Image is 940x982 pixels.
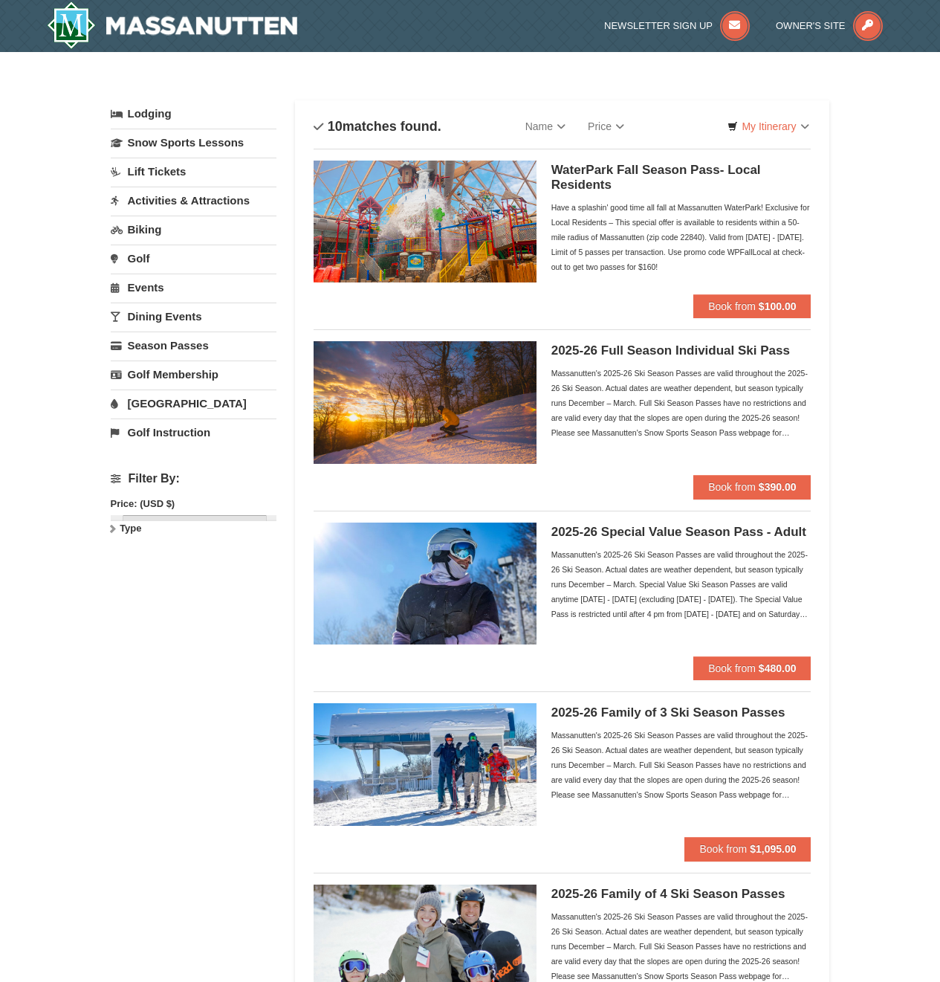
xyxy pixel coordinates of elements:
[759,300,797,312] strong: $100.00
[47,1,298,49] img: Massanutten Resort Logo
[314,119,441,134] h4: matches found.
[604,20,750,31] a: Newsletter Sign Up
[314,703,537,825] img: 6619937-199-446e7550.jpg
[314,341,537,463] img: 6619937-208-2295c65e.jpg
[551,200,811,274] div: Have a splashin' good time all fall at Massanutten WaterPark! Exclusive for Local Residents – Thi...
[120,523,141,534] strong: Type
[699,843,747,855] span: Book from
[708,300,756,312] span: Book from
[551,728,811,802] div: Massanutten's 2025-26 Ski Season Passes are valid throughout the 2025-26 Ski Season. Actual dates...
[551,705,811,720] h5: 2025-26 Family of 3 Ski Season Passes
[514,112,577,141] a: Name
[111,361,276,388] a: Golf Membership
[314,523,537,645] img: 6619937-198-dda1df27.jpg
[111,216,276,243] a: Biking
[111,100,276,127] a: Lodging
[111,129,276,156] a: Snow Sports Lessons
[111,274,276,301] a: Events
[314,161,537,282] img: 6619937-212-8c750e5f.jpg
[776,20,846,31] span: Owner's Site
[328,119,343,134] span: 10
[551,887,811,902] h5: 2025-26 Family of 4 Ski Season Passes
[551,525,811,540] h5: 2025-26 Special Value Season Pass - Adult
[759,662,797,674] strong: $480.00
[750,843,796,855] strong: $1,095.00
[693,656,811,680] button: Book from $480.00
[551,163,811,193] h5: WaterPark Fall Season Pass- Local Residents
[577,112,635,141] a: Price
[693,294,811,318] button: Book from $100.00
[111,332,276,359] a: Season Passes
[111,390,276,417] a: [GEOGRAPHIC_DATA]
[111,303,276,330] a: Dining Events
[693,475,811,499] button: Book from $390.00
[111,472,276,485] h4: Filter By:
[684,837,811,861] button: Book from $1,095.00
[111,158,276,185] a: Lift Tickets
[111,419,276,446] a: Golf Instruction
[111,498,175,509] strong: Price: (USD $)
[708,662,756,674] span: Book from
[604,20,713,31] span: Newsletter Sign Up
[718,115,818,138] a: My Itinerary
[111,245,276,272] a: Golf
[776,20,883,31] a: Owner's Site
[551,547,811,621] div: Massanutten's 2025-26 Ski Season Passes are valid throughout the 2025-26 Ski Season. Actual dates...
[551,343,811,358] h5: 2025-26 Full Season Individual Ski Pass
[708,481,756,493] span: Book from
[551,366,811,440] div: Massanutten's 2025-26 Ski Season Passes are valid throughout the 2025-26 Ski Season. Actual dates...
[759,481,797,493] strong: $390.00
[47,1,298,49] a: Massanutten Resort
[111,187,276,214] a: Activities & Attractions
